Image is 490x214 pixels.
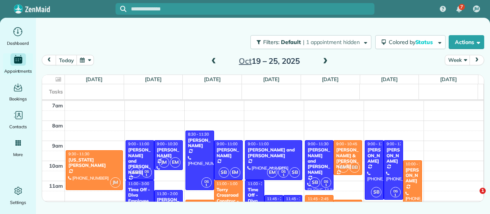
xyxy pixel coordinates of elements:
span: 7 [460,4,463,10]
small: 1 [321,182,331,189]
span: SB [289,167,300,178]
div: [PERSON_NAME] [188,138,212,149]
span: 12:00 - 2:00 [188,201,209,206]
span: 11:00 - 3:00 [128,181,149,186]
a: Settings [3,185,33,206]
span: SB [310,177,320,188]
span: 11:00 - 3:00 [248,181,269,186]
span: More [13,151,23,158]
span: SB [371,187,381,197]
span: DS [204,179,209,183]
span: JM [474,6,479,12]
button: Focus search [116,6,126,12]
div: [PERSON_NAME] & [PERSON_NAME] [336,147,360,170]
span: 9:00 - 10:30 [157,141,178,146]
span: 11:30 - 2:00 [157,191,178,196]
span: 8:30 - 11:30 [188,132,209,137]
button: Actions [449,35,484,49]
a: Appointments [3,53,33,75]
a: Dashboard [3,25,33,47]
span: Dashboard [7,39,29,47]
span: Tasks [49,88,63,95]
span: 11:45 - 2:45 [267,196,288,201]
div: [PERSON_NAME] [216,147,240,158]
iframe: Intercom live chat [464,188,482,206]
small: 1 [391,192,400,199]
a: [DATE] [381,76,398,82]
span: 11:45 - 2:45 [308,196,328,201]
a: [DATE] [263,76,280,82]
span: Oct [239,56,252,66]
span: DS [393,189,398,193]
span: Filters: [263,39,279,46]
div: 7 unread notifications [451,1,467,18]
div: [PERSON_NAME] and [PERSON_NAME] [247,147,300,158]
span: 9am [52,143,63,149]
span: SB [219,167,229,178]
span: Status [415,39,434,46]
h2: 19 – 25, 2025 [221,57,318,65]
div: Time Off - Diva Employee Time Off. [128,187,152,209]
span: 9:00 - 11:00 [217,141,238,146]
span: EM [230,167,240,178]
span: Bookings [9,95,27,103]
span: DS [281,169,286,173]
span: Colored by [389,39,436,46]
span: Default [281,39,301,46]
span: 11:45 - 2:15 [286,196,307,201]
span: DS [324,179,328,183]
span: Appointments [4,67,32,75]
span: 8am [52,122,63,129]
div: [PERSON_NAME] [367,147,381,164]
span: 11:00 - 1:00 [217,181,238,186]
span: | 1 appointment hidden [303,39,360,46]
a: [DATE] [440,76,457,82]
a: Filters: Default | 1 appointment hidden [247,35,371,49]
button: prev [42,55,56,65]
span: JM [110,177,121,188]
span: 9:00 - 12:00 [367,141,388,146]
a: [DATE] [322,76,339,82]
span: 9:00 - 11:30 [308,141,328,146]
button: Colored byStatus [375,35,446,49]
span: Settings [10,199,26,206]
div: [PERSON_NAME] [157,147,180,158]
span: 9:00 - 11:00 [128,141,149,146]
span: 9:30 - 11:30 [68,151,89,156]
button: Week [445,55,470,65]
small: 1 [279,172,288,179]
a: Contacts [3,109,33,131]
svg: Focus search [120,6,126,12]
div: [US_STATE][PERSON_NAME] [68,157,121,168]
span: 10am [49,163,63,169]
div: [PERSON_NAME] [386,147,400,164]
span: JM [159,157,169,168]
span: Contacts [9,123,27,131]
a: Bookings [3,81,33,103]
span: 9:00 - 10:45 [336,141,357,146]
button: Filters: Default | 1 appointment hidden [250,35,371,49]
span: 12:00 - 2:00 [336,201,357,206]
span: DS [145,169,149,173]
div: [PERSON_NAME] [405,167,420,184]
button: next [470,55,484,65]
small: 1 [142,172,151,179]
span: 9:00 - 11:00 [248,141,269,146]
a: [DATE] [145,76,162,82]
span: EM [338,162,349,173]
div: [PERSON_NAME] and [PERSON_NAME] [307,147,331,175]
span: 1 [480,188,486,194]
div: [PERSON_NAME] and [PERSON_NAME] [128,147,152,175]
small: 1 [202,182,211,189]
a: [DATE] [204,76,221,82]
span: 9:00 - 12:00 [386,141,407,146]
span: EM [170,157,180,168]
span: SB [130,167,141,178]
div: [PERSON_NAME] [157,197,180,208]
button: today [56,55,77,65]
a: [DATE] [86,76,102,82]
span: EM [267,167,277,178]
span: 11am [49,183,63,189]
span: BB [349,162,360,173]
span: 7am [52,102,63,109]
